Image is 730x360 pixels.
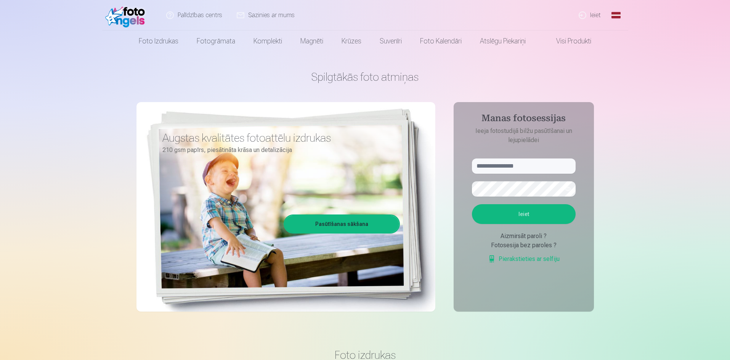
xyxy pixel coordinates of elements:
[291,30,332,52] a: Magnēti
[332,30,371,52] a: Krūzes
[472,204,576,224] button: Ieiet
[464,126,583,145] p: Ieeja fotostudijā bilžu pasūtīšanai un lejupielādei
[472,241,576,250] div: Fotosesija bez paroles ?
[411,30,471,52] a: Foto kalendāri
[535,30,600,52] a: Visi produkti
[464,113,583,126] h4: Manas fotosessijas
[130,30,188,52] a: Foto izdrukas
[471,30,535,52] a: Atslēgu piekariņi
[105,3,149,27] img: /fa1
[188,30,244,52] a: Fotogrāmata
[371,30,411,52] a: Suvenīri
[162,145,394,155] p: 210 gsm papīrs, piesātināta krāsa un detalizācija
[244,30,291,52] a: Komplekti
[136,70,594,84] h1: Spilgtākās foto atmiņas
[472,232,576,241] div: Aizmirsāt paroli ?
[285,216,399,232] a: Pasūtīšanas sākšana
[488,254,560,264] a: Pierakstieties ar selfiju
[162,131,394,145] h3: Augstas kvalitātes fotoattēlu izdrukas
